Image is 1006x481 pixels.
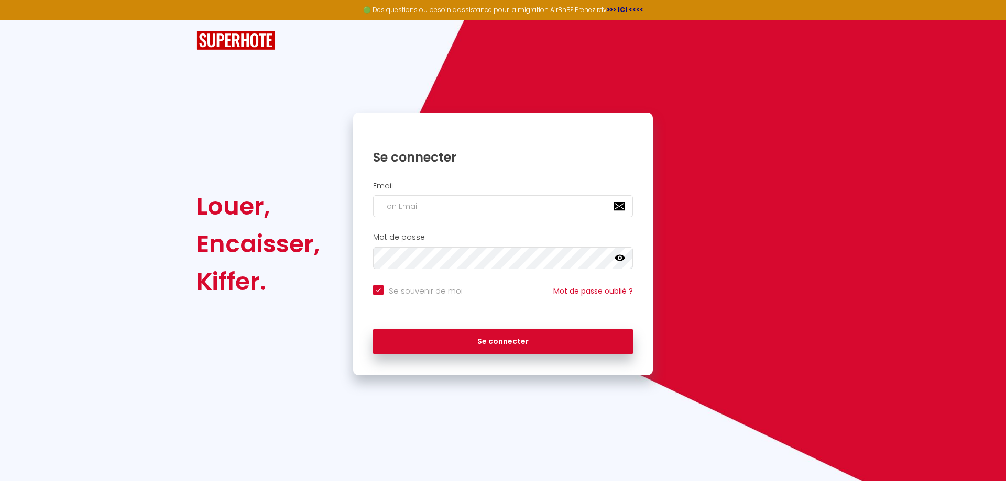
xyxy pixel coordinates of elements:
[373,329,633,355] button: Se connecter
[373,182,633,191] h2: Email
[196,187,320,225] div: Louer,
[373,149,633,165] h1: Se connecter
[373,195,633,217] input: Ton Email
[196,31,275,50] img: SuperHote logo
[553,286,633,296] a: Mot de passe oublié ?
[196,263,320,300] div: Kiffer.
[196,225,320,263] div: Encaisser,
[607,5,643,14] a: >>> ICI <<<<
[373,233,633,242] h2: Mot de passe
